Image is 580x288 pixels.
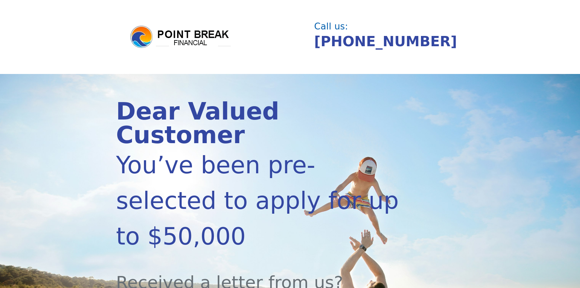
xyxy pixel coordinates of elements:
[116,147,412,254] div: You’ve been pre-selected to apply for up to $50,000
[314,33,457,50] a: [PHONE_NUMBER]
[314,22,459,31] div: Call us:
[116,100,412,147] div: Dear Valued Customer
[129,25,232,49] img: logo.png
